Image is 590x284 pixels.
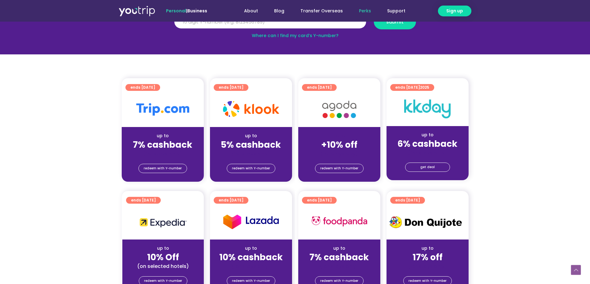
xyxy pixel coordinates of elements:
[420,85,429,90] span: 2025
[219,197,243,204] span: ends [DATE]
[219,251,283,263] strong: 10% cashback
[174,15,366,29] input: 10 digit Y-number (e.g. 8123456789)
[334,133,345,139] span: up to
[147,251,179,263] strong: 10% Off
[390,84,434,91] a: ends [DATE]2025
[174,14,416,34] form: Y Number
[446,8,463,14] span: Sign up
[320,164,358,173] span: redeem with Y-number
[266,5,292,17] a: Blog
[307,84,332,91] span: ends [DATE]
[303,263,375,269] div: (for stays only)
[144,164,182,173] span: redeem with Y-number
[236,5,266,17] a: About
[413,251,443,263] strong: 17% off
[215,133,287,139] div: up to
[138,164,187,173] a: redeem with Y-number
[125,84,160,91] a: ends [DATE]
[303,245,375,252] div: up to
[126,197,161,204] a: ends [DATE]
[131,197,156,204] span: ends [DATE]
[420,163,435,172] span: get deal
[232,164,270,173] span: redeem with Y-number
[315,164,364,173] a: redeem with Y-number
[374,14,416,29] button: submit
[405,163,450,172] a: get deal
[130,84,155,91] span: ends [DATE]
[309,251,369,263] strong: 7% cashback
[438,6,471,16] a: Sign up
[395,197,420,204] span: ends [DATE]
[391,263,464,269] div: (for stays only)
[227,164,275,173] a: redeem with Y-number
[127,150,199,157] div: (for stays only)
[127,133,199,139] div: up to
[221,139,281,151] strong: 5% cashback
[397,138,457,150] strong: 6% cashback
[395,84,429,91] span: ends [DATE]
[292,5,351,17] a: Transfer Overseas
[215,245,287,252] div: up to
[215,150,287,157] div: (for stays only)
[391,132,464,138] div: up to
[379,5,413,17] a: Support
[302,84,337,91] a: ends [DATE]
[307,197,332,204] span: ends [DATE]
[127,245,199,252] div: up to
[303,150,375,157] div: (for stays only)
[214,197,248,204] a: ends [DATE]
[252,32,339,39] a: Where can I find my card’s Y-number?
[214,84,248,91] a: ends [DATE]
[351,5,379,17] a: Perks
[166,8,207,14] span: |
[127,263,199,269] div: (on selected hotels)
[219,84,243,91] span: ends [DATE]
[302,197,337,204] a: ends [DATE]
[166,8,186,14] span: Personal
[215,263,287,269] div: (for stays only)
[391,245,464,252] div: up to
[133,139,192,151] strong: 7% cashback
[391,150,464,156] div: (for stays only)
[187,8,207,14] a: Business
[321,139,357,151] strong: +10% off
[390,197,425,204] a: ends [DATE]
[224,5,413,17] nav: Menu
[386,19,404,24] span: submit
